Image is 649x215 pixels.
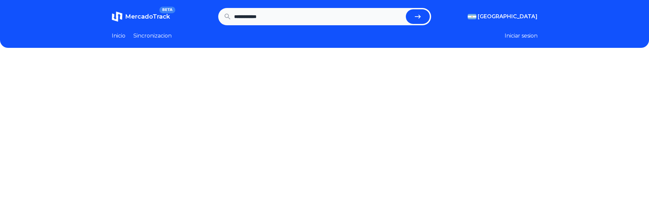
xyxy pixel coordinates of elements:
button: [GEOGRAPHIC_DATA] [468,13,538,21]
button: Iniciar sesion [505,32,538,40]
span: BETA [159,7,175,13]
a: Sincronizacion [133,32,172,40]
a: Inicio [112,32,125,40]
img: MercadoTrack [112,11,122,22]
a: MercadoTrackBETA [112,11,170,22]
span: MercadoTrack [125,13,170,20]
span: [GEOGRAPHIC_DATA] [478,13,538,21]
img: Argentina [468,14,476,19]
